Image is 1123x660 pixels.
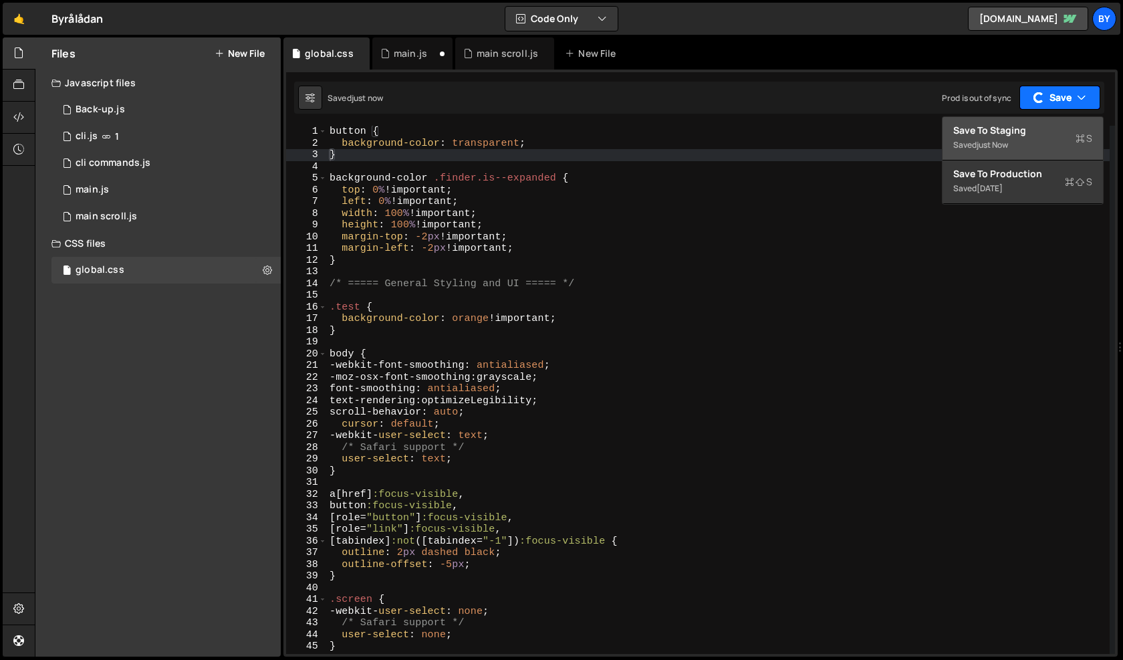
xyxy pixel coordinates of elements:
[286,313,327,325] div: 17
[286,161,327,173] div: 4
[286,641,327,653] div: 45
[943,117,1103,160] button: Save to StagingS Savedjust now
[286,185,327,197] div: 6
[286,536,327,548] div: 36
[286,430,327,442] div: 27
[286,594,327,606] div: 41
[286,617,327,629] div: 43
[286,360,327,372] div: 21
[565,47,621,60] div: New File
[943,160,1103,204] button: Save to ProductionS Saved[DATE]
[328,92,383,104] div: Saved
[286,512,327,524] div: 34
[286,255,327,267] div: 12
[286,208,327,220] div: 8
[1076,132,1092,145] span: S
[286,489,327,501] div: 32
[286,500,327,512] div: 33
[51,96,281,123] div: 10338/35579.js
[286,278,327,290] div: 14
[286,395,327,407] div: 24
[76,130,98,142] div: cli.js
[76,211,137,223] div: main scroll.js
[286,442,327,454] div: 28
[76,104,125,116] div: Back-up.js
[286,219,327,231] div: 9
[286,290,327,302] div: 15
[286,149,327,161] div: 3
[76,157,150,169] div: cli commands.js
[305,47,354,60] div: global.css
[953,137,1092,153] div: Saved
[286,407,327,419] div: 25
[286,302,327,314] div: 16
[1092,7,1116,31] a: By
[953,181,1092,197] div: Saved
[3,3,35,35] a: 🤙
[477,47,538,60] div: main scroll.js
[1065,175,1092,189] span: S
[286,477,327,489] div: 31
[977,183,1003,194] div: [DATE]
[51,11,103,27] div: Byrålådan
[394,47,427,60] div: main.js
[286,383,327,395] div: 23
[35,70,281,96] div: Javascript files
[286,325,327,337] div: 18
[51,46,76,61] h2: Files
[942,92,1011,104] div: Prod is out of sync
[505,7,618,31] button: Code Only
[286,524,327,536] div: 35
[286,243,327,255] div: 11
[953,124,1092,137] div: Save to Staging
[286,629,327,641] div: 44
[286,606,327,618] div: 42
[286,336,327,348] div: 19
[286,453,327,465] div: 29
[51,150,281,177] div: 10338/24355.js
[51,177,281,203] div: 10338/23933.js
[286,231,327,243] div: 10
[76,184,109,196] div: main.js
[286,372,327,384] div: 22
[286,570,327,582] div: 39
[286,559,327,571] div: 38
[286,138,327,150] div: 2
[1019,86,1100,110] button: Save
[953,167,1092,181] div: Save to Production
[286,266,327,278] div: 13
[286,196,327,208] div: 7
[51,257,281,284] div: 10338/24192.css
[968,7,1088,31] a: [DOMAIN_NAME]
[286,465,327,477] div: 30
[352,92,383,104] div: just now
[286,126,327,138] div: 1
[286,173,327,185] div: 5
[286,547,327,559] div: 37
[286,419,327,431] div: 26
[76,264,124,276] div: global.css
[215,48,265,59] button: New File
[115,131,119,142] span: 1
[286,582,327,594] div: 40
[35,230,281,257] div: CSS files
[977,139,1008,150] div: just now
[286,348,327,360] div: 20
[51,123,281,150] div: 10338/23371.js
[51,203,281,230] div: 10338/24973.js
